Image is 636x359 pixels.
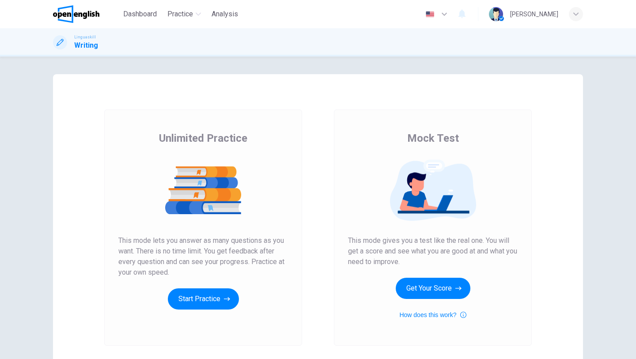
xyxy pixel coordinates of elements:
button: Start Practice [168,288,239,310]
span: Practice [167,9,193,19]
span: This mode lets you answer as many questions as you want. There is no time limit. You get feedback... [118,235,288,278]
button: Dashboard [120,6,160,22]
button: Analysis [208,6,242,22]
h1: Writing [74,40,98,51]
div: [PERSON_NAME] [510,9,558,19]
button: How does this work? [399,310,466,320]
img: OpenEnglish logo [53,5,99,23]
img: Profile picture [489,7,503,21]
span: Analysis [212,9,238,19]
a: OpenEnglish logo [53,5,120,23]
span: Dashboard [123,9,157,19]
span: This mode gives you a test like the real one. You will get a score and see what you are good at a... [348,235,518,267]
img: en [424,11,435,18]
span: Linguaskill [74,34,96,40]
span: Unlimited Practice [159,131,247,145]
button: Get Your Score [396,278,470,299]
span: Mock Test [407,131,459,145]
button: Practice [164,6,204,22]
